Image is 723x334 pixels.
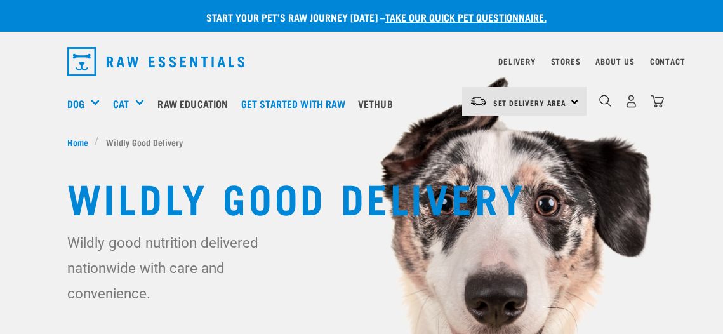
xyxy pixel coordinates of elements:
[651,95,664,108] img: home-icon@2x.png
[67,96,84,111] a: Dog
[67,135,88,149] span: Home
[113,96,129,111] a: Cat
[625,95,638,108] img: user.png
[67,135,656,149] nav: breadcrumbs
[67,135,95,149] a: Home
[355,78,402,129] a: Vethub
[650,59,686,63] a: Contact
[67,174,656,220] h1: Wildly Good Delivery
[551,59,581,63] a: Stores
[67,47,245,76] img: Raw Essentials Logo
[67,230,303,306] p: Wildly good nutrition delivered nationwide with care and convenience.
[154,78,237,129] a: Raw Education
[599,95,611,107] img: home-icon-1@2x.png
[493,100,567,105] span: Set Delivery Area
[57,42,667,81] nav: dropdown navigation
[498,59,535,63] a: Delivery
[470,96,487,107] img: van-moving.png
[595,59,634,63] a: About Us
[385,14,547,20] a: take our quick pet questionnaire.
[238,78,355,129] a: Get started with Raw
